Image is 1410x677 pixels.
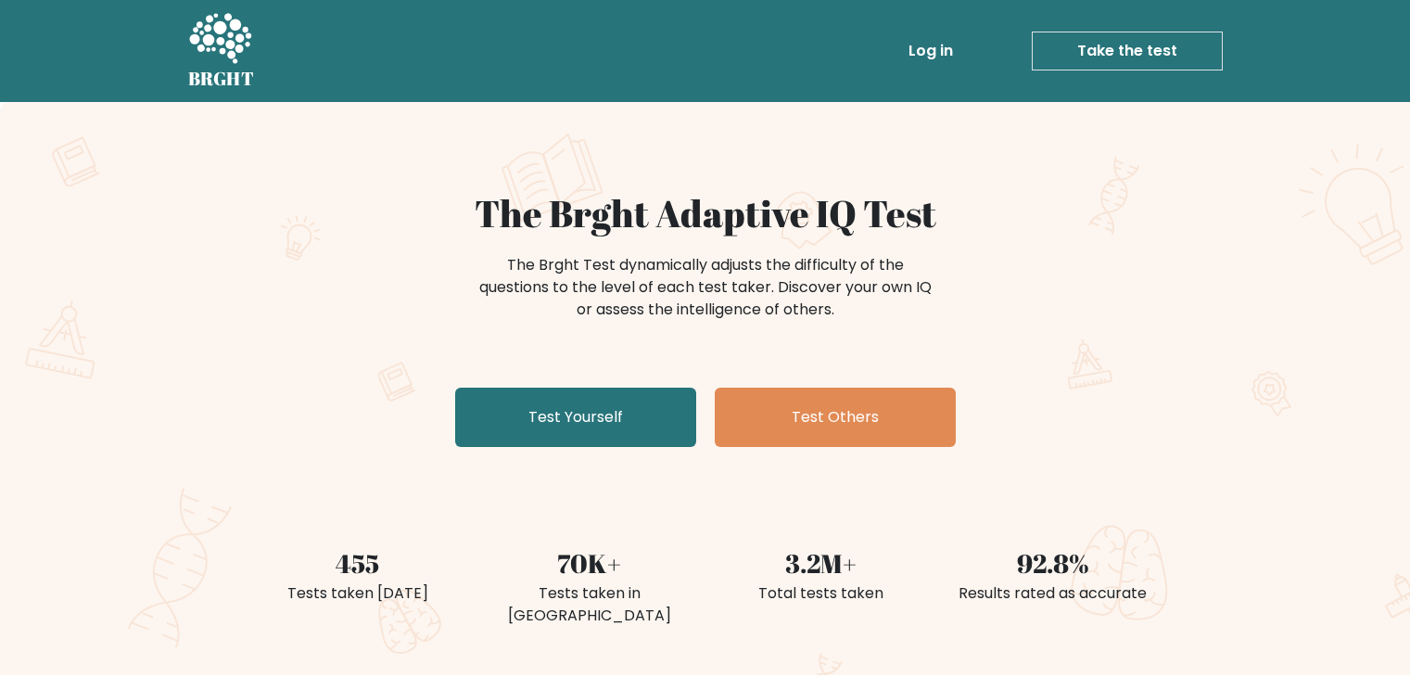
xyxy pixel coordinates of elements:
[715,388,956,447] a: Test Others
[948,582,1158,605] div: Results rated as accurate
[474,254,937,321] div: The Brght Test dynamically adjusts the difficulty of the questions to the level of each test take...
[901,32,960,70] a: Log in
[717,582,926,605] div: Total tests taken
[188,68,255,90] h5: BRGHT
[485,543,694,582] div: 70K+
[717,543,926,582] div: 3.2M+
[253,543,463,582] div: 455
[948,543,1158,582] div: 92.8%
[253,191,1158,236] h1: The Brght Adaptive IQ Test
[188,7,255,95] a: BRGHT
[253,582,463,605] div: Tests taken [DATE]
[455,388,696,447] a: Test Yourself
[1032,32,1223,70] a: Take the test
[485,582,694,627] div: Tests taken in [GEOGRAPHIC_DATA]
